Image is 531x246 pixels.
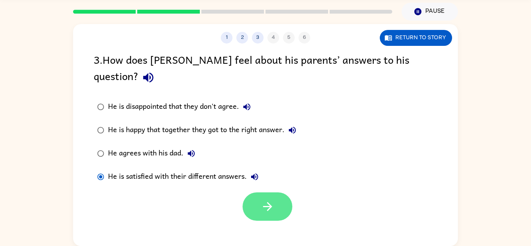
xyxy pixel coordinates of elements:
[236,32,248,44] button: 2
[108,99,255,115] div: He is disappointed that they don't agree.
[94,51,437,87] div: 3 . How does [PERSON_NAME] feel about his parents’ answers to his question?
[247,169,262,185] button: He is satisfied with their different answers.
[108,122,300,138] div: He is happy that together they got to the right answer.
[221,32,232,44] button: 1
[108,169,262,185] div: He is satisfied with their different answers.
[239,99,255,115] button: He is disappointed that they don't agree.
[252,32,264,44] button: 3
[380,30,452,46] button: Return to story
[183,146,199,161] button: He agrees with his dad.
[285,122,300,138] button: He is happy that together they got to the right answer.
[402,3,458,21] button: Pause
[108,146,199,161] div: He agrees with his dad.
